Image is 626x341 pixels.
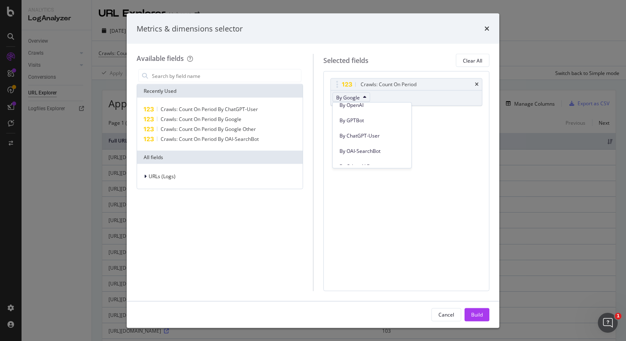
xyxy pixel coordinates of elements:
[149,173,176,180] span: URLs (Logs)
[127,13,499,328] div: modal
[431,308,461,321] button: Cancel
[151,70,301,82] input: Search by field name
[137,23,243,34] div: Metrics & dimensions selector
[456,54,489,67] button: Clear All
[471,311,483,318] div: Build
[332,92,370,102] button: By Google
[598,313,618,333] iframe: Intercom live chat
[323,56,368,65] div: Selected fields
[161,135,259,143] span: Crawls: Count On Period By OAI-SearchBot
[137,85,303,98] div: Recently Used
[463,57,482,64] div: Clear All
[438,311,454,318] div: Cancel
[339,148,405,155] span: By OAI-SearchBot
[330,78,483,106] div: Crawls: Count On PeriodtimesBy Google
[339,117,405,124] span: By GPTBot
[361,80,417,89] div: Crawls: Count On Period
[339,163,405,170] span: By Other AI Bots
[161,116,241,123] span: Crawls: Count On Period By Google
[161,126,256,133] span: Crawls: Count On Period By Google Other
[465,308,489,321] button: Build
[336,94,360,101] span: By Google
[339,132,405,140] span: By ChatGPT-User
[615,313,621,319] span: 1
[475,82,479,87] div: times
[339,102,405,109] span: By OpenAI
[161,106,258,113] span: Crawls: Count On Period By ChatGPT-User
[137,151,303,164] div: All fields
[484,23,489,34] div: times
[137,54,184,63] div: Available fields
